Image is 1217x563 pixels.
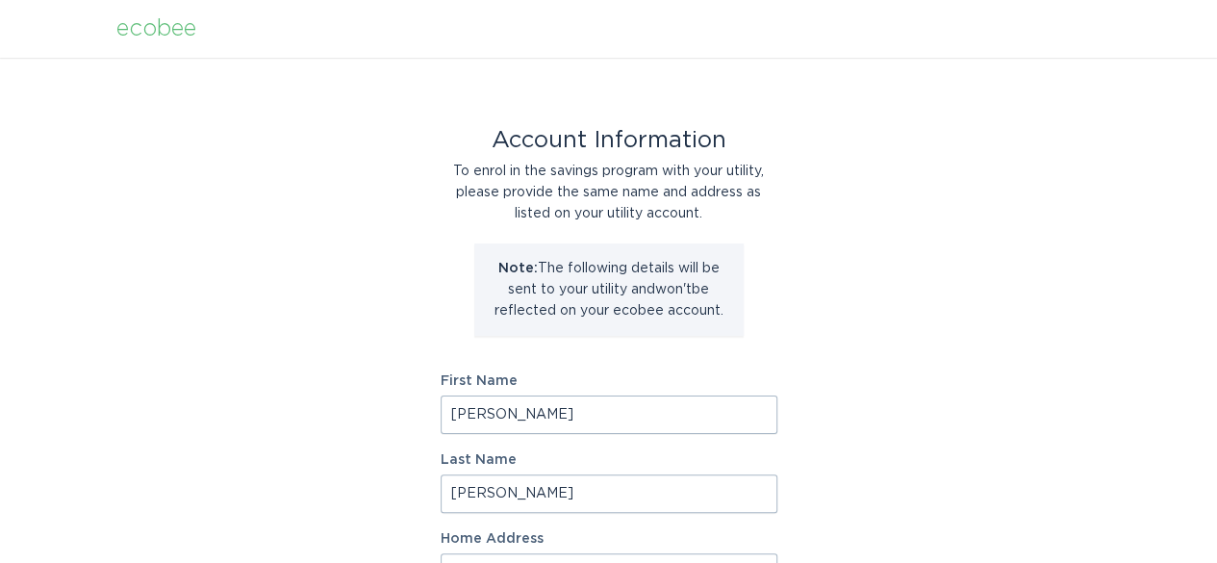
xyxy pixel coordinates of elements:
[441,161,777,224] div: To enrol in the savings program with your utility, please provide the same name and address as li...
[441,453,777,467] label: Last Name
[441,374,777,388] label: First Name
[116,18,196,39] div: ecobee
[441,532,777,546] label: Home Address
[441,130,777,151] div: Account Information
[498,262,538,275] strong: Note:
[489,258,729,321] p: The following details will be sent to your utility and won't be reflected on your ecobee account.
